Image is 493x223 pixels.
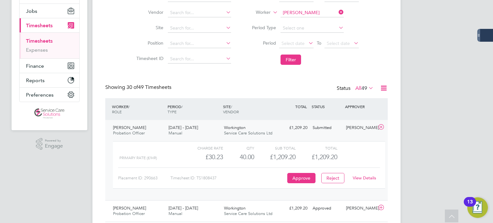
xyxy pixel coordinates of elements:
span: Preferences [26,92,54,98]
div: Timesheet ID: TS1808437 [170,173,286,183]
span: / [181,104,183,109]
div: 13 [467,202,473,210]
span: 49 [361,85,367,91]
label: Period [247,40,276,46]
a: Go to home page [19,108,80,119]
div: WORKER [110,101,166,117]
a: Timesheets [26,38,53,44]
span: ROLE [112,109,122,114]
button: Finance [20,59,79,73]
span: Finance [26,63,44,69]
span: Manual [169,211,182,216]
span: Manual [169,130,182,136]
span: £1,209.20 [312,153,337,161]
span: VENDOR [223,109,239,114]
div: £1,209.20 [277,203,310,214]
div: [PERSON_NAME] [343,203,377,214]
div: APPROVER [343,101,377,112]
span: / [128,104,130,109]
input: Select one [281,24,344,33]
div: £30.23 [182,152,223,162]
span: Engage [45,143,63,149]
span: Service Care Solutions Ltd [224,211,272,216]
label: Period Type [247,25,276,30]
span: Workington [224,125,246,130]
img: servicecare-logo-retina.png [34,108,65,119]
button: Preferences [20,88,79,102]
button: Filter [281,55,301,65]
span: To [315,39,323,47]
span: Probation Officer [113,130,145,136]
label: Worker [242,9,271,16]
label: Vendor [134,9,163,15]
label: Position [134,40,163,46]
div: Timesheets [20,32,79,58]
span: Powered by [45,138,63,143]
span: / [231,104,232,109]
span: [DATE] - [DATE] [169,205,198,211]
span: Jobs [26,8,37,14]
span: 30 of [126,84,138,90]
div: Placement ID: 290663 [118,173,170,183]
button: Open Resource Center, 13 new notifications [467,197,488,218]
a: View Details [353,175,376,181]
label: Site [134,25,163,30]
span: 49 Timesheets [126,84,171,90]
div: Sub Total [254,144,296,152]
div: Showing [105,84,173,91]
div: Charge rate [182,144,223,152]
div: STATUS [310,101,343,112]
label: Timesheet ID [134,56,163,61]
div: PERIOD [166,101,221,117]
span: Reports [26,77,45,83]
span: TYPE [168,109,177,114]
div: [PERSON_NAME] [343,123,377,133]
div: Submitted [310,123,343,133]
button: Reports [20,73,79,87]
div: Total [296,144,337,152]
button: Timesheets [20,18,79,32]
button: Approve [287,173,316,183]
div: £1,209.20 [254,152,296,162]
a: Expenses [26,47,48,53]
span: primary rate (£/HR) [119,156,157,160]
span: [PERSON_NAME] [113,205,146,211]
span: Workington [224,205,246,211]
div: Status [337,84,375,93]
div: Approved [310,203,343,214]
div: QTY [223,144,254,152]
div: SITE [221,101,277,117]
span: Timesheets [26,22,53,29]
input: Search for... [168,55,231,64]
input: Search for... [168,39,231,48]
label: All [355,85,374,91]
span: Probation Officer [113,211,145,216]
span: Service Care Solutions Ltd [224,130,272,136]
button: Jobs [20,4,79,18]
span: Select date [327,40,350,46]
div: 40.00 [223,152,254,162]
button: Reject [321,173,344,183]
span: TOTAL [295,104,307,109]
input: Search for... [168,8,231,17]
a: Powered byEngage [36,138,63,150]
span: [DATE] - [DATE] [169,125,198,130]
input: Search for... [168,24,231,33]
input: Search for... [281,8,344,17]
span: Select date [281,40,305,46]
span: [PERSON_NAME] [113,125,146,130]
div: £1,209.20 [277,123,310,133]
